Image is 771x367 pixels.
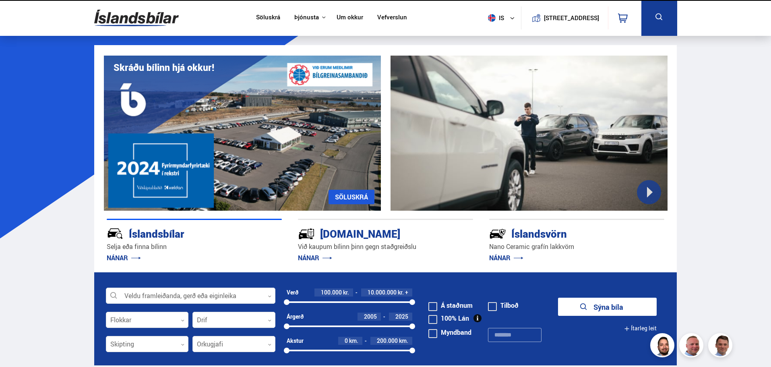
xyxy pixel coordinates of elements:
a: [STREET_ADDRESS] [525,6,604,29]
img: G0Ugv5HjCgRt.svg [94,5,179,31]
img: tr5P-W3DuiFaO7aO.svg [298,225,315,242]
p: Við kaupum bílinn þinn gegn staðgreiðslu [298,242,473,251]
div: Árgerð [287,313,304,320]
p: Nano Ceramic grafín lakkvörn [489,242,664,251]
div: Akstur [287,338,304,344]
label: Á staðnum [428,302,473,309]
span: 2005 [364,313,377,320]
span: 10.000.000 [368,288,397,296]
a: NÁNAR [107,253,141,262]
div: [DOMAIN_NAME] [298,226,444,240]
button: [STREET_ADDRESS] [547,15,596,21]
button: Ítarleg leit [624,319,657,338]
span: 100.000 [321,288,342,296]
span: is [485,14,505,22]
img: FbJEzSuNWCJXmdc-.webp [709,334,734,359]
img: siFngHWaQ9KaOqBr.png [680,334,705,359]
span: 0 [345,337,348,344]
span: 200.000 [377,337,398,344]
span: kr. [343,289,349,296]
img: eKx6w-_Home_640_.png [104,56,381,211]
a: SÖLUSKRÁ [329,190,374,204]
h1: Skráðu bílinn hjá okkur! [114,62,214,73]
span: + [405,289,408,296]
label: 100% Lán [428,315,469,321]
span: 2025 [395,313,408,320]
img: nhp88E3Fdnt1Opn2.png [651,334,676,359]
a: Söluskrá [256,14,280,22]
a: NÁNAR [298,253,332,262]
img: JRvxyua_JYH6wB4c.svg [107,225,124,242]
span: kr. [398,289,404,296]
div: Verð [287,289,298,296]
a: NÁNAR [489,253,523,262]
p: Selja eða finna bílinn [107,242,282,251]
button: Sýna bíla [558,298,657,316]
span: km. [349,338,358,344]
label: Myndband [428,329,471,336]
button: Þjónusta [294,14,319,21]
a: Vefverslun [377,14,407,22]
div: Íslandsvörn [489,226,636,240]
img: svg+xml;base64,PHN2ZyB4bWxucz0iaHR0cDovL3d3dy53My5vcmcvMjAwMC9zdmciIHdpZHRoPSI1MTIiIGhlaWdodD0iNT... [488,14,496,22]
div: Íslandsbílar [107,226,253,240]
button: is [485,6,521,30]
img: -Svtn6bYgwAsiwNX.svg [489,225,506,242]
label: Tilboð [488,302,519,309]
a: Um okkur [337,14,363,22]
span: km. [399,338,408,344]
